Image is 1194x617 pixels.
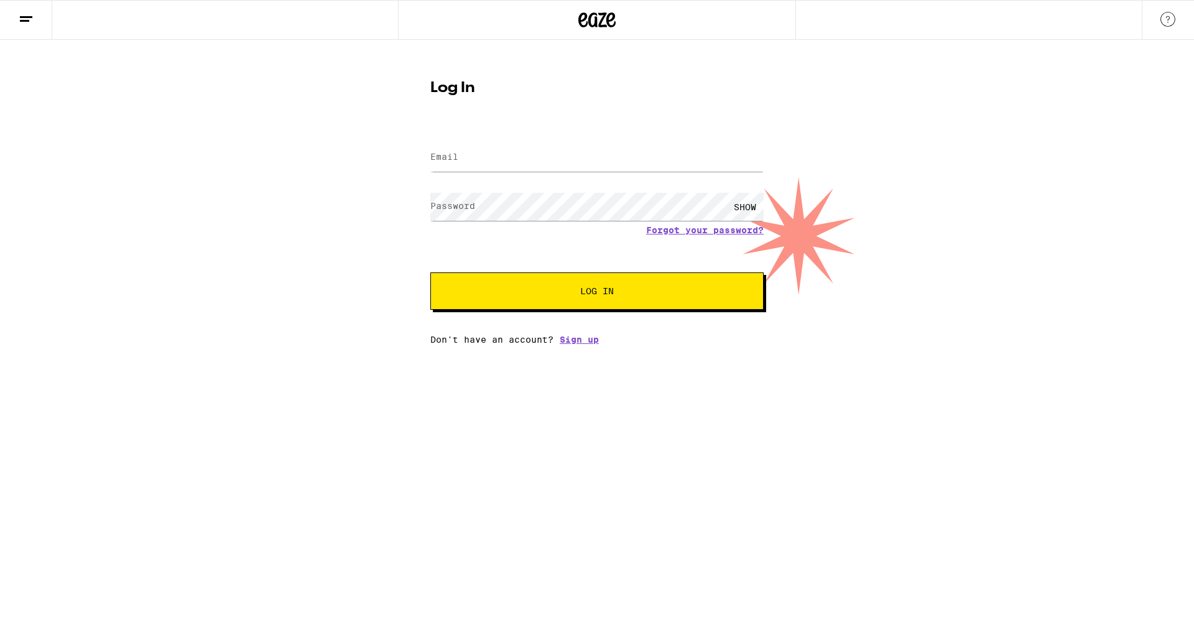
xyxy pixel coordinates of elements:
[646,225,764,235] a: Forgot your password?
[580,287,614,295] span: Log In
[430,152,458,162] label: Email
[430,201,475,211] label: Password
[430,81,764,96] h1: Log In
[430,144,764,172] input: Email
[430,272,764,310] button: Log In
[430,335,764,345] div: Don't have an account?
[560,335,599,345] a: Sign up
[726,193,764,221] div: SHOW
